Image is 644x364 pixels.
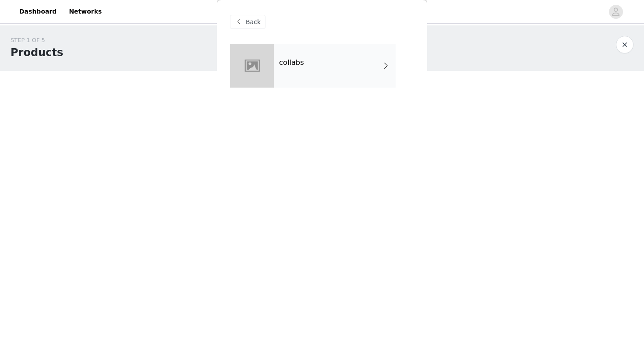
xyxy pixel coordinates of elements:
a: Networks [64,2,107,21]
span: Back [246,18,261,27]
h4: collabs [279,59,304,67]
div: STEP 1 OF 5 [11,36,63,45]
h1: Products [11,45,63,60]
div: avatar [612,5,620,19]
a: Dashboard [14,2,62,21]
